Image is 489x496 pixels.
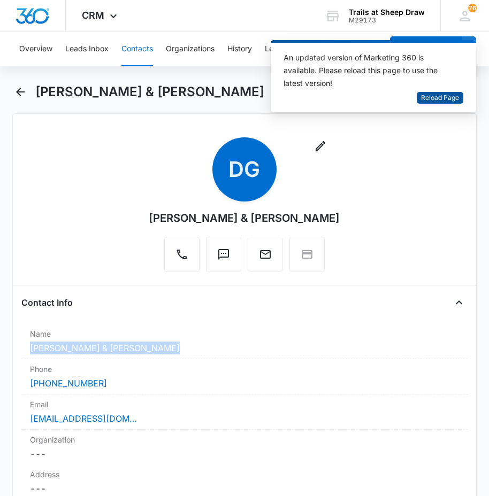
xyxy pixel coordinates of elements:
[149,210,340,226] div: [PERSON_NAME] & [PERSON_NAME]
[166,32,215,66] button: Organizations
[21,324,468,359] div: Name[PERSON_NAME] & [PERSON_NAME]
[248,253,283,262] a: Email
[30,342,459,354] dd: [PERSON_NAME] & [PERSON_NAME]
[121,32,153,66] button: Contacts
[349,8,425,17] div: account name
[248,237,283,272] button: Email
[30,469,459,480] label: Address
[19,32,52,66] button: Overview
[30,434,459,445] label: Organization
[265,32,289,66] button: Leases
[12,83,29,100] button: Back
[468,4,477,12] div: notifications count
[21,296,73,309] h4: Contact Info
[21,430,468,464] div: Organization---
[30,328,459,339] label: Name
[421,93,459,103] span: Reload Page
[21,359,468,394] div: Phone[PHONE_NUMBER]
[65,32,109,66] button: Leads Inbox
[164,237,200,272] button: Call
[302,32,353,66] button: Rent Offerings
[30,482,459,495] dd: ---
[21,394,468,430] div: Email[EMAIL_ADDRESS][DOMAIN_NAME]
[30,447,459,460] dd: ---
[82,10,104,21] span: CRM
[206,253,241,262] a: Text
[450,294,468,311] button: Close
[390,36,462,62] button: Add Contact
[284,51,450,90] div: An updated version of Marketing 360 is available. Please reload this page to use the latest version!
[365,32,386,66] button: Tasks
[30,363,459,375] label: Phone
[212,137,277,201] span: DG
[227,32,252,66] button: History
[30,399,459,410] label: Email
[349,17,425,24] div: account id
[35,84,264,100] h1: [PERSON_NAME] & [PERSON_NAME]
[164,253,200,262] a: Call
[468,4,477,12] span: 76
[30,412,137,425] a: [EMAIL_ADDRESS][DOMAIN_NAME]
[30,377,107,390] a: [PHONE_NUMBER]
[417,92,463,104] button: Reload Page
[206,237,241,272] button: Text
